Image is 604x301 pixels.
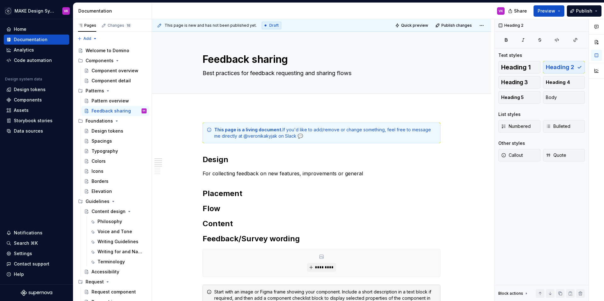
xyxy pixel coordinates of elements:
div: MAKE Design System [14,8,55,14]
a: Settings [4,249,69,259]
span: Quick preview [401,23,428,28]
button: Numbered [498,120,540,133]
a: Welcome to Domino [75,46,149,56]
textarea: Feedback sharing [201,52,439,67]
a: Analytics [4,45,69,55]
div: Assets [14,107,29,113]
span: Quote [546,152,566,158]
div: Request [75,277,149,287]
h2: Design [203,155,440,165]
a: Home [4,24,69,34]
a: Accessibility [81,267,149,277]
div: Request [86,279,104,285]
div: Notifications [14,230,42,236]
span: Publish [576,8,592,14]
a: Request component [81,287,149,297]
button: Quote [543,149,585,161]
button: Add [75,34,99,43]
button: Heading 4 [543,76,585,89]
div: Terminology [98,259,125,265]
button: Heading 1 [498,61,540,74]
span: Numbered [501,123,531,129]
button: Heading 5 [498,91,540,104]
button: Quick preview [393,21,431,30]
div: Components [75,56,149,66]
div: Documentation [14,36,48,43]
button: Search ⌘K [4,238,69,248]
div: Patterns [86,88,104,94]
div: Philosophy [98,218,122,225]
div: Analytics [14,47,34,53]
button: Share [505,5,531,17]
div: Pages [78,23,96,28]
div: Accessibility [92,269,119,275]
div: Changes [108,23,131,28]
a: Pattern overview [81,96,149,106]
div: Settings [14,250,32,257]
div: Guidelines [75,196,149,206]
span: Heading 1 [501,64,531,70]
div: Design tokens [92,128,123,134]
div: Foundations [86,118,113,124]
div: Writing for and Naming UX Elements [98,249,145,255]
span: Callout [501,152,523,158]
div: Documentation [78,8,149,14]
div: Pattern overview [92,98,129,104]
a: Spacings [81,136,149,146]
div: Storybook stories [14,118,53,124]
svg: Supernova Logo [21,290,52,296]
a: Component overview [81,66,149,76]
span: 18 [126,23,131,28]
div: Guidelines [86,198,109,205]
div: Design system data [5,77,42,82]
a: Elevation [81,186,149,196]
div: Component overview [92,68,138,74]
div: If you'd like to add/remove or change something, feel free to message me directly at @veronikakyj... [214,127,436,139]
div: Feedback sharing [92,108,131,114]
a: Components [4,95,69,105]
div: Foundations [75,116,149,126]
span: Add [83,36,91,41]
a: Design tokens [4,85,69,95]
button: Notifications [4,228,69,238]
div: VK [143,108,146,114]
a: Borders [81,176,149,186]
a: Terminology [87,257,149,267]
div: Request component [92,289,136,295]
span: Body [546,94,557,101]
div: Contact support [14,261,49,267]
span: Bulleted [546,123,570,129]
div: Typography [92,148,118,154]
div: Home [14,26,26,32]
a: Writing for and Naming UX Elements [87,247,149,257]
div: Borders [92,178,109,184]
a: Voice and Tone [87,227,149,237]
button: Publish changes [433,21,475,30]
strong: This page is a living document. [214,127,282,132]
button: Callout [498,149,540,161]
a: Code automation [4,55,69,65]
h2: Placement [203,189,440,199]
a: Typography [81,146,149,156]
textarea: Best practices for feedback requesting and sharing flows [201,68,439,78]
span: Preview [538,8,555,14]
div: Data sources [14,128,43,134]
a: Colors [81,156,149,166]
div: Code automation [14,57,52,63]
span: Draft [269,23,279,28]
div: Design tokens [14,86,46,93]
div: VK [64,8,68,14]
a: Design tokens [81,126,149,136]
div: Patterns [75,86,149,96]
a: Assets [4,105,69,115]
h2: Content [203,219,440,229]
button: Preview [534,5,564,17]
button: Contact support [4,259,69,269]
div: VK [499,8,503,14]
div: List styles [498,111,521,118]
span: Publish changes [441,23,472,28]
div: Colors [92,158,106,164]
div: Icons [92,168,103,174]
span: Heading 5 [501,94,524,101]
